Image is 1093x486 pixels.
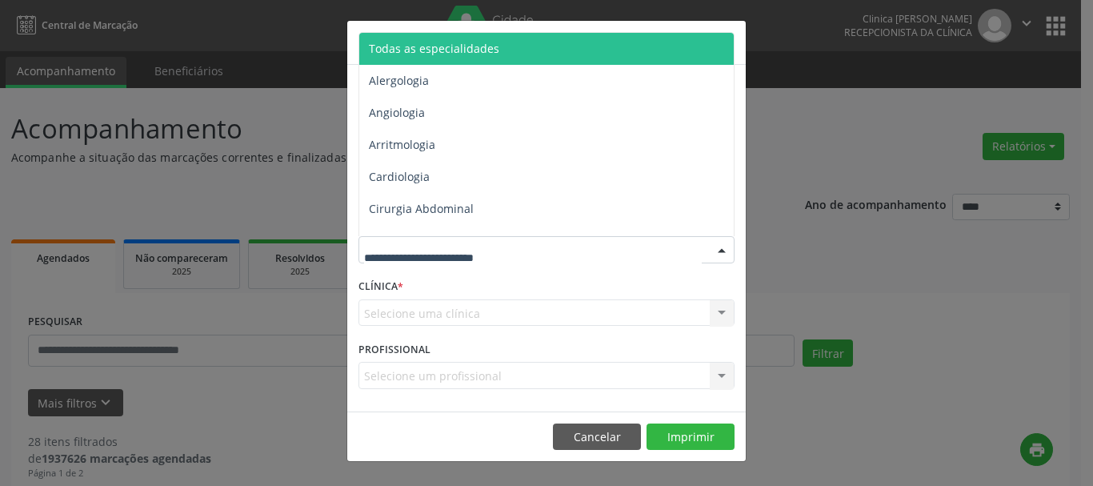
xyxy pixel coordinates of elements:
span: Cirurgia Abdominal [369,201,474,216]
button: Cancelar [553,424,641,451]
span: Angiologia [369,105,425,120]
h5: Relatório de agendamentos [358,32,542,53]
span: Cardiologia [369,169,430,184]
button: Imprimir [647,424,735,451]
button: Close [714,21,746,60]
span: Todas as especialidades [369,41,499,56]
label: PROFISSIONAL [358,337,430,362]
span: Cirurgia Bariatrica [369,233,467,248]
span: Arritmologia [369,137,435,152]
span: Alergologia [369,73,429,88]
label: CLÍNICA [358,275,403,299]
